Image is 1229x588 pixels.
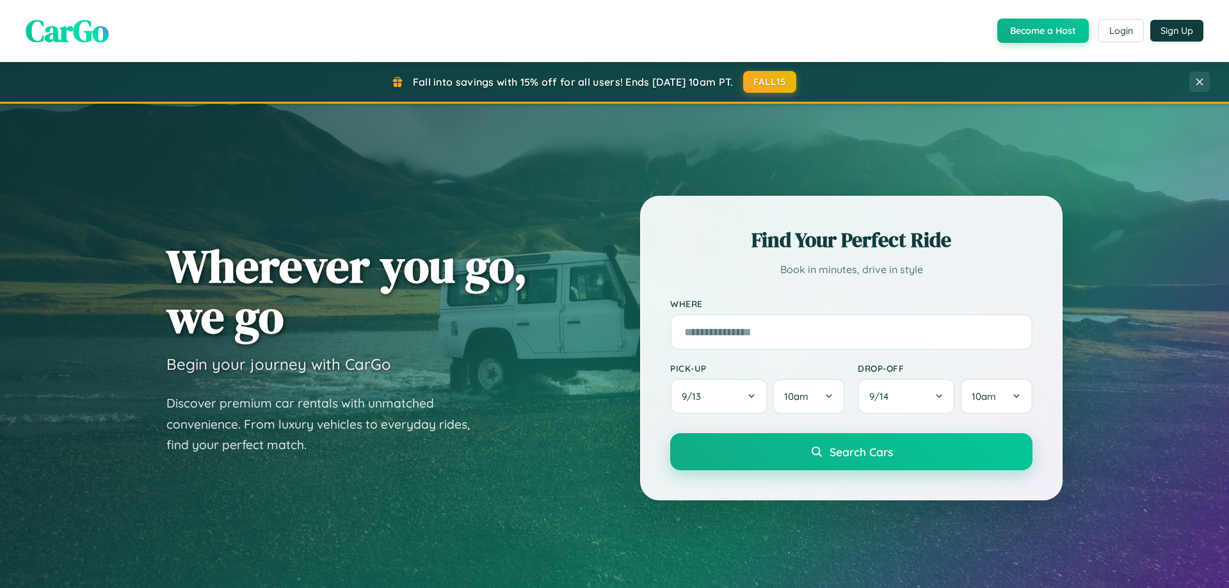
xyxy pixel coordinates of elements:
[166,241,527,342] h1: Wherever you go, we go
[858,379,955,414] button: 9/14
[670,260,1032,279] p: Book in minutes, drive in style
[670,363,845,374] label: Pick-up
[1150,20,1203,42] button: Sign Up
[166,354,391,374] h3: Begin your journey with CarGo
[869,390,895,402] span: 9 / 14
[670,379,767,414] button: 9/13
[682,390,707,402] span: 9 / 13
[670,433,1032,470] button: Search Cars
[26,10,109,52] span: CarGo
[773,379,845,414] button: 10am
[413,75,734,88] span: Fall into savings with 15% off for all users! Ends [DATE] 10am PT.
[670,226,1032,254] h2: Find Your Perfect Ride
[972,390,996,402] span: 10am
[1098,19,1144,42] button: Login
[997,19,1089,43] button: Become a Host
[858,363,1032,374] label: Drop-off
[743,71,797,93] button: FALL15
[830,445,893,459] span: Search Cars
[784,390,808,402] span: 10am
[960,379,1032,414] button: 10am
[166,393,486,456] p: Discover premium car rentals with unmatched convenience. From luxury vehicles to everyday rides, ...
[670,298,1032,309] label: Where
